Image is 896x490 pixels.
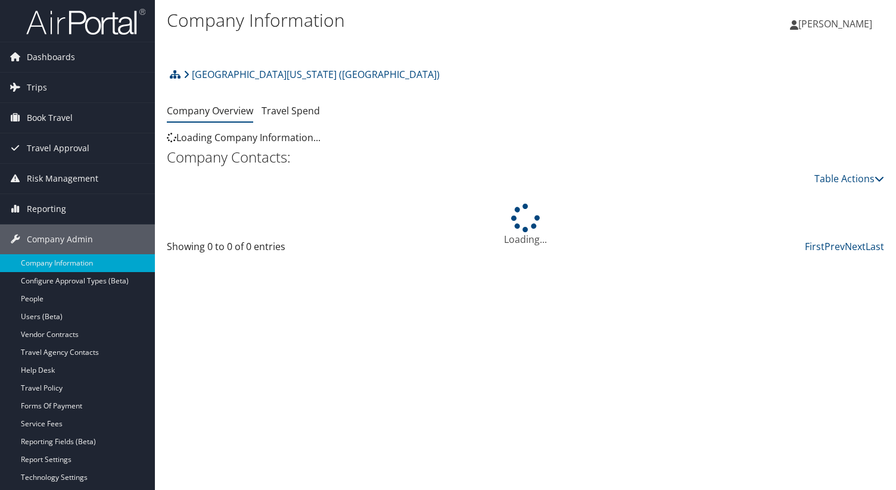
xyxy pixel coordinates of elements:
a: Company Overview [167,104,253,117]
span: Risk Management [27,164,98,193]
span: Company Admin [27,224,93,254]
a: Table Actions [814,172,884,185]
span: [PERSON_NAME] [798,17,872,30]
span: Trips [27,73,47,102]
div: Loading... [167,204,884,246]
a: First [805,240,825,253]
span: Loading Company Information... [167,131,321,144]
img: airportal-logo.png [26,8,145,36]
a: Travel Spend [262,104,320,117]
div: Showing 0 to 0 of 0 entries [167,239,333,260]
a: Next [845,240,866,253]
a: Prev [825,240,845,253]
span: Reporting [27,194,66,224]
span: Travel Approval [27,133,89,163]
span: Book Travel [27,103,73,133]
span: Dashboards [27,42,75,72]
a: [PERSON_NAME] [790,6,884,42]
a: Last [866,240,884,253]
a: [GEOGRAPHIC_DATA][US_STATE] ([GEOGRAPHIC_DATA]) [183,63,440,86]
h1: Company Information [167,8,645,33]
h2: Company Contacts: [167,147,884,167]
